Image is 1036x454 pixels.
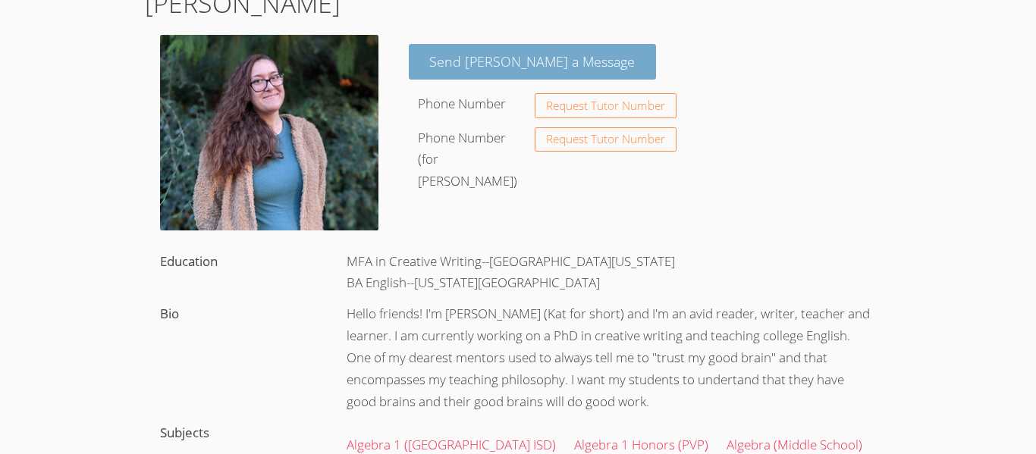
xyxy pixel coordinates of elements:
label: Education [160,252,218,270]
div: MFA in Creative Writing--[GEOGRAPHIC_DATA][US_STATE] BA English--[US_STATE][GEOGRAPHIC_DATA] [331,246,891,299]
a: Algebra 1 Honors (PVP) [574,436,708,453]
label: Phone Number [418,95,506,112]
button: Request Tutor Number [535,93,677,118]
label: Subjects [160,424,209,441]
span: Request Tutor Number [546,100,665,111]
a: Algebra 1 ([GEOGRAPHIC_DATA] ISD) [347,436,556,453]
img: avatar.png [160,35,378,230]
div: Hello friends! I'm [PERSON_NAME] (Kat for short) and I'm an avid reader, writer, teacher and lear... [331,299,891,417]
label: Phone Number (for [PERSON_NAME]) [418,129,517,190]
a: Send [PERSON_NAME] a Message [409,44,657,80]
label: Bio [160,305,179,322]
span: Request Tutor Number [546,133,665,145]
a: Algebra (Middle School) [727,436,862,453]
button: Request Tutor Number [535,127,677,152]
